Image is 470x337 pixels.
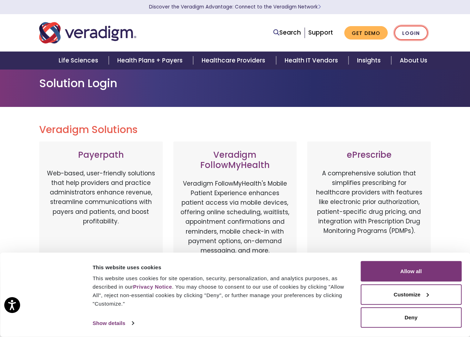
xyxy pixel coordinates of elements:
span: Learn More [318,4,321,10]
a: Health IT Vendors [276,52,349,70]
p: Veradigm FollowMyHealth's Mobile Patient Experience enhances patient access via mobile devices, o... [180,179,290,256]
a: Health Plans + Payers [109,52,193,70]
p: A comprehensive solution that simplifies prescribing for healthcare providers with features like ... [314,169,424,262]
a: Life Sciences [50,52,109,70]
button: Allow all [361,261,462,282]
a: Healthcare Providers [193,52,276,70]
div: This website uses cookies for site operation, security, personalization, and analytics purposes, ... [93,274,352,308]
h3: Veradigm FollowMyHealth [180,150,290,170]
a: Search [273,28,301,37]
h2: Veradigm Solutions [39,124,431,136]
a: About Us [391,52,436,70]
a: Get Demo [344,26,388,40]
a: Privacy Notice [133,284,172,290]
a: Show details [93,318,133,329]
iframe: Drift Chat Widget [334,286,462,329]
a: Discover the Veradigm Advantage: Connect to the Veradigm NetworkLearn More [149,4,321,10]
a: Insights [349,52,391,70]
div: This website uses cookies [93,263,352,271]
h3: ePrescribe [314,150,424,160]
img: Veradigm logo [39,21,136,44]
a: Support [308,28,333,37]
h3: Payerpath [46,150,156,160]
p: Web-based, user-friendly solutions that help providers and practice administrators enhance revenu... [46,169,156,262]
button: Customize [361,284,462,305]
a: Login [394,26,428,40]
h1: Solution Login [39,77,431,90]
